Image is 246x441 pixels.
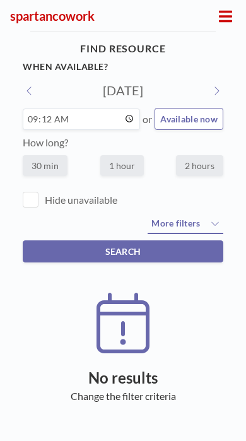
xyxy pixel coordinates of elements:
[23,136,68,148] label: How long?
[45,194,117,206] label: Hide unavailable
[155,108,223,130] button: Available now
[23,240,223,262] button: SEARCH
[176,155,223,176] label: 2 hours
[23,37,223,60] h4: FIND RESOURCE
[151,218,200,228] span: More filters
[23,368,223,387] h2: No results
[148,214,223,234] button: More filters
[160,114,218,124] span: Available now
[100,155,144,176] label: 1 hour
[143,113,152,126] span: or
[23,155,67,176] label: 30 min
[10,8,215,24] h3: spartancowork
[105,246,141,257] span: SEARCH
[71,390,176,402] span: Change the filter criteria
